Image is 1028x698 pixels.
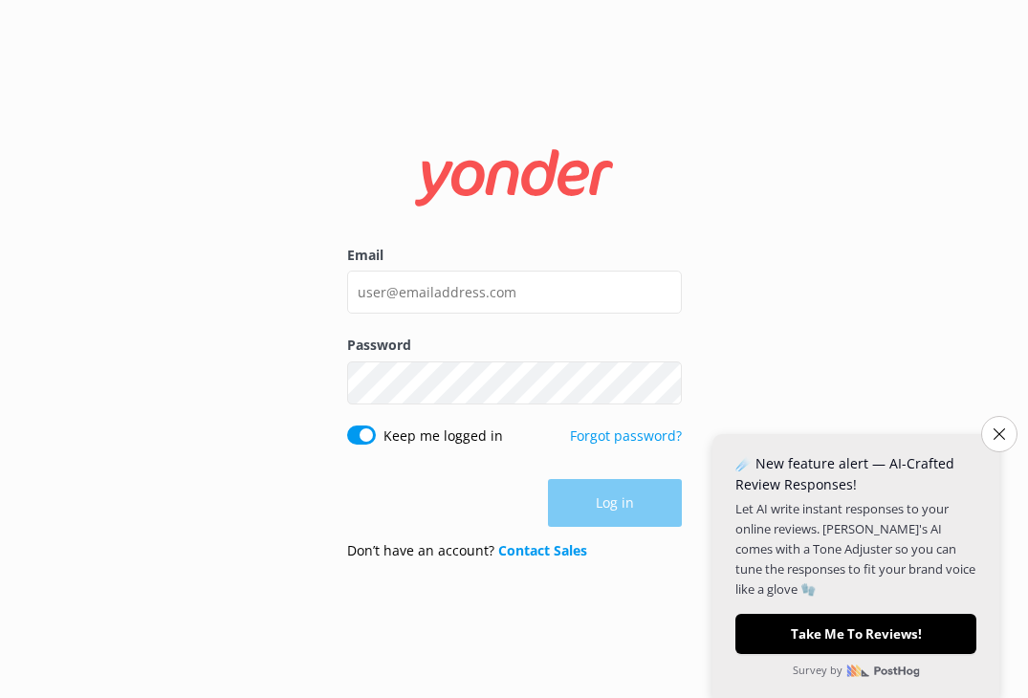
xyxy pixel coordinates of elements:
[498,541,587,559] a: Contact Sales
[347,540,587,561] p: Don’t have an account?
[383,425,503,447] label: Keep me logged in
[347,335,682,356] label: Password
[347,245,682,266] label: Email
[644,363,682,402] button: Show password
[347,271,682,314] input: user@emailaddress.com
[570,426,682,445] a: Forgot password?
